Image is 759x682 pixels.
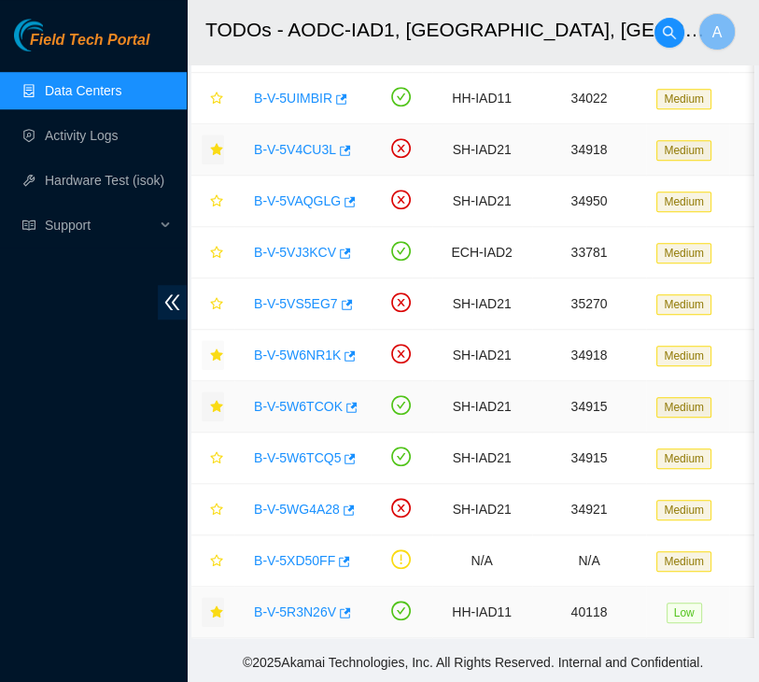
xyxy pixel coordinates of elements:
span: Medium [656,397,711,418]
button: search [654,18,684,48]
span: A [712,21,723,44]
button: star [202,340,224,370]
span: star [210,194,223,209]
a: Activity Logs [45,128,119,143]
a: B-V-5VJ3KCV [254,245,336,260]
td: SH-IAD21 [432,176,532,227]
td: SH-IAD21 [432,433,532,484]
span: star [210,554,223,569]
a: Data Centers [45,83,121,98]
span: star [210,246,223,261]
span: check-circle [391,87,411,107]
td: N/A [532,535,647,587]
button: star [202,186,224,216]
span: Field Tech Portal [30,32,149,50]
footer: © 2025 Akamai Technologies, Inc. All Rights Reserved. Internal and Confidential. [187,643,759,682]
button: star [202,289,224,319]
td: 35270 [532,278,647,330]
span: star [210,297,223,312]
a: B-V-5XD50FF [254,553,335,568]
span: star [210,451,223,466]
span: check-circle [391,241,411,261]
span: close-circle [391,498,411,518]
a: B-V-5WG4A28 [254,502,340,517]
td: SH-IAD21 [432,484,532,535]
button: star [202,597,224,627]
td: 33781 [532,227,647,278]
span: close-circle [391,138,411,158]
td: 34918 [532,330,647,381]
td: ECH-IAD2 [432,227,532,278]
td: 34918 [532,124,647,176]
span: check-circle [391,395,411,415]
a: B-V-5UIMBIR [254,91,332,106]
button: star [202,135,224,164]
button: star [202,83,224,113]
a: B-V-5VS5EG7 [254,296,338,311]
td: 34915 [532,381,647,433]
td: SH-IAD21 [432,124,532,176]
a: B-V-5W6TCOK [254,399,343,414]
span: Low [667,603,702,623]
td: 40118 [532,587,647,638]
span: Medium [656,448,711,469]
td: 34921 [532,484,647,535]
span: star [210,143,223,158]
a: Akamai TechnologiesField Tech Portal [14,34,149,58]
span: Medium [656,243,711,263]
td: SH-IAD21 [432,278,532,330]
span: star [210,92,223,107]
a: B-V-5V4CU3L [254,142,336,157]
span: close-circle [391,292,411,312]
button: star [202,546,224,575]
td: HH-IAD11 [432,73,532,124]
span: Medium [656,140,711,161]
span: close-circle [391,190,411,209]
span: Medium [656,500,711,520]
td: SH-IAD21 [432,330,532,381]
button: A [698,13,736,50]
img: Akamai Technologies [14,19,94,51]
span: star [210,605,223,620]
span: double-left [158,285,187,320]
span: star [210,348,223,363]
span: Medium [656,294,711,315]
span: exclamation-circle [391,549,411,569]
a: B-V-5VAQGLG [254,193,341,208]
a: B-V-5R3N26V [254,604,336,619]
button: star [202,391,224,421]
button: star [202,494,224,524]
a: B-V-5W6TCQ5 [254,450,341,465]
td: N/A [432,535,532,587]
span: check-circle [391,601,411,620]
span: Medium [656,551,711,572]
span: star [210,503,223,518]
a: Hardware Test (isok) [45,173,164,188]
td: SH-IAD21 [432,381,532,433]
a: B-V-5W6NR1K [254,348,341,362]
span: star [210,400,223,415]
span: close-circle [391,344,411,363]
td: 34022 [532,73,647,124]
span: Medium [656,192,711,212]
span: Medium [656,346,711,366]
td: 34915 [532,433,647,484]
span: search [655,25,683,40]
span: read [22,219,35,232]
td: HH-IAD11 [432,587,532,638]
td: 34950 [532,176,647,227]
button: star [202,237,224,267]
span: Medium [656,89,711,109]
span: check-circle [391,447,411,466]
button: star [202,443,224,473]
span: Support [45,206,155,244]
